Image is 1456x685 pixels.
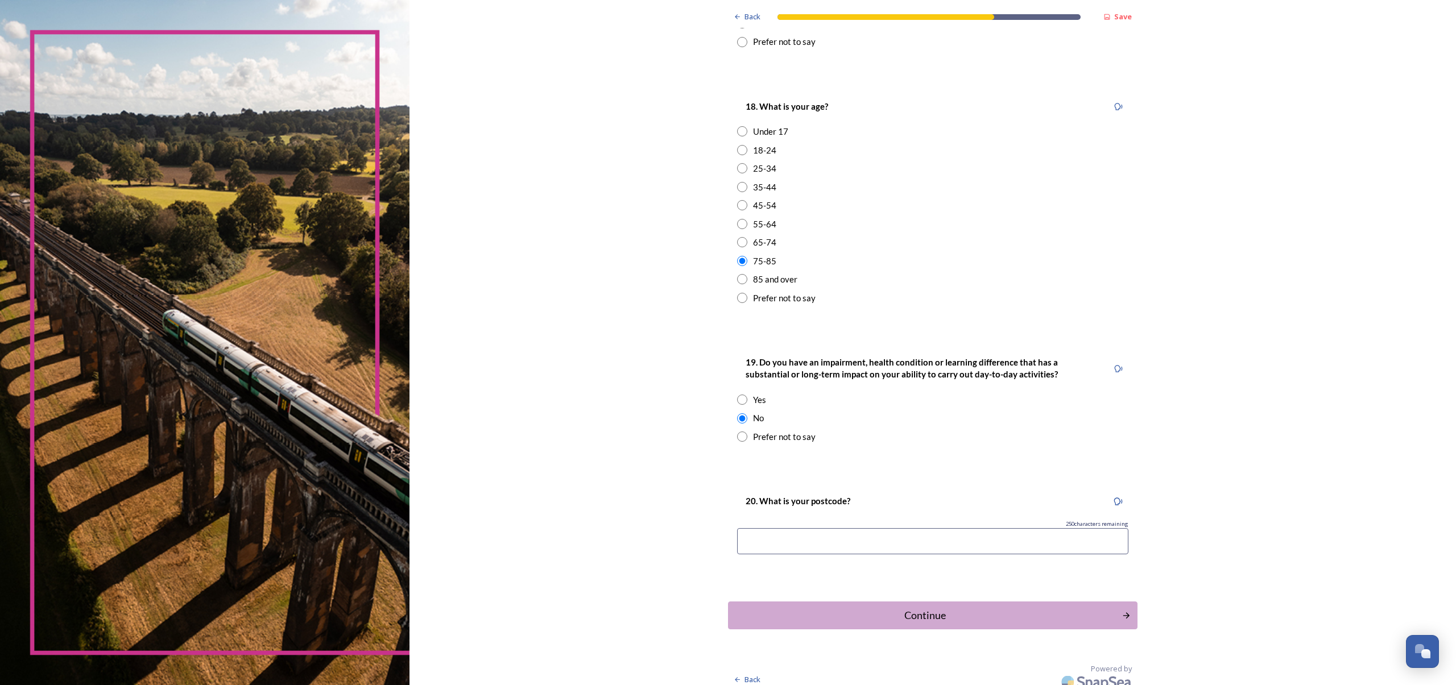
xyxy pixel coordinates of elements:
[753,393,766,406] div: Yes
[753,162,776,175] div: 25-34
[746,496,850,506] strong: 20. What is your postcode?
[753,430,816,443] div: Prefer not to say
[753,273,797,286] div: 85 and over
[744,11,760,22] span: Back
[746,357,1060,379] strong: 19. Do you have an impairment, health condition or learning difference that has a substantial or ...
[753,292,816,305] div: Prefer not to say
[753,181,776,194] div: 35-44
[753,144,776,157] div: 18-24
[1091,663,1132,674] span: Powered by
[753,255,776,268] div: 75-85
[753,125,788,138] div: Under 17
[1114,11,1132,22] strong: Save
[753,199,776,212] div: 45-54
[753,218,776,231] div: 55-64
[746,101,828,111] strong: 18. What is your age?
[753,236,776,249] div: 65-74
[734,608,1116,623] div: Continue
[753,35,816,48] div: Prefer not to say
[744,674,760,685] span: Back
[728,601,1137,629] button: Continue
[1406,635,1439,668] button: Open Chat
[753,412,764,425] div: No
[1066,520,1128,528] span: 250 characters remaining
